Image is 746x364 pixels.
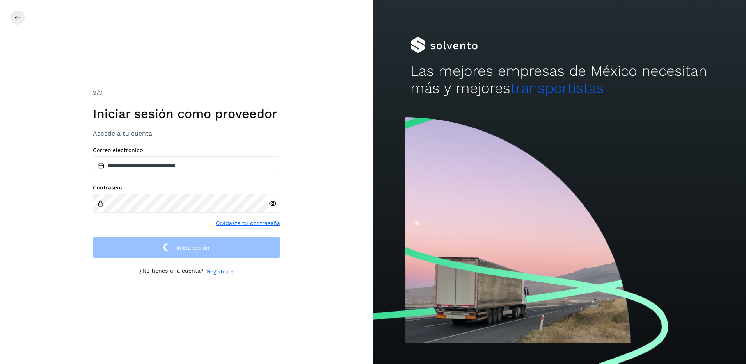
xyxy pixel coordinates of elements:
h3: Accede a tu cuenta [93,130,280,137]
label: Contraseña [93,184,280,191]
p: ¿No tienes una cuenta? [139,268,204,276]
label: Correo electrónico [93,147,280,153]
span: 2 [93,89,96,96]
a: Olvidaste tu contraseña [216,219,280,227]
span: Inicia sesión [176,245,210,250]
h1: Iniciar sesión como proveedor [93,106,280,121]
a: Regístrate [207,268,234,276]
span: transportistas [510,80,604,96]
h2: Las mejores empresas de México necesitan más y mejores [410,62,709,97]
div: /2 [93,88,280,98]
button: Inicia sesión [93,237,280,258]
